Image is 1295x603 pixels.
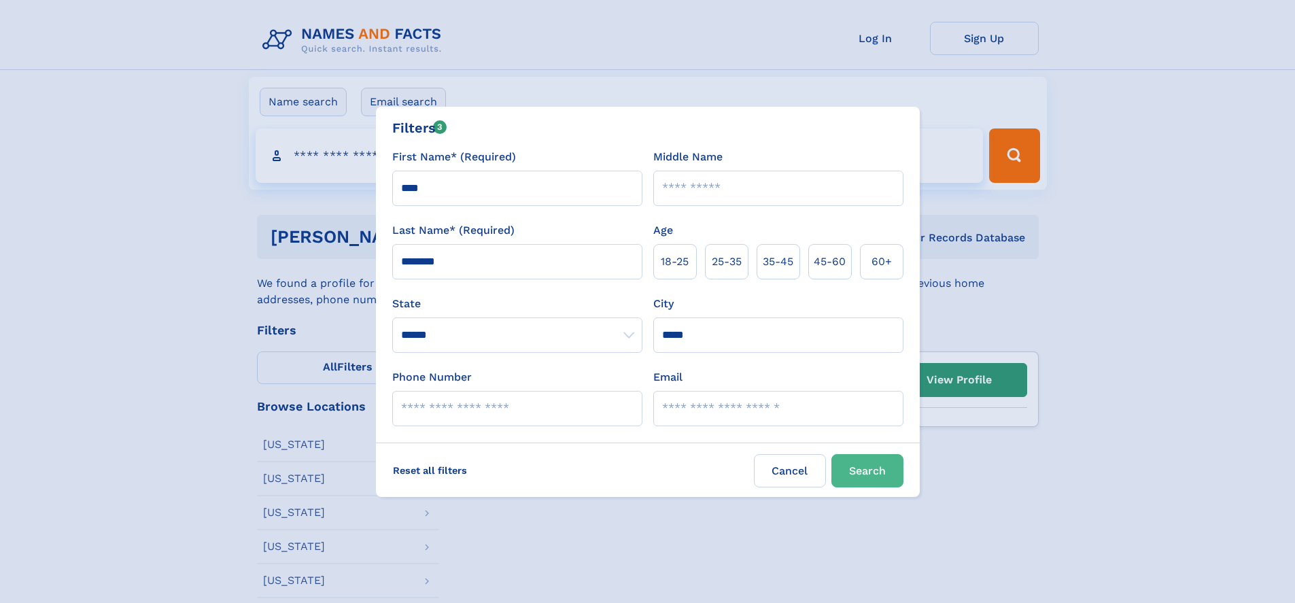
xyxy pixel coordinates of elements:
label: Last Name* (Required) [392,222,515,239]
label: Email [653,369,683,385]
span: 35‑45 [763,254,793,270]
label: City [653,296,674,312]
label: Middle Name [653,149,723,165]
label: Reset all filters [384,454,476,487]
label: State [392,296,642,312]
span: 18‑25 [661,254,689,270]
span: 25‑35 [712,254,742,270]
span: 60+ [871,254,892,270]
button: Search [831,454,903,487]
label: First Name* (Required) [392,149,516,165]
div: Filters [392,118,447,138]
label: Cancel [754,454,826,487]
label: Phone Number [392,369,472,385]
label: Age [653,222,673,239]
span: 45‑60 [814,254,846,270]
